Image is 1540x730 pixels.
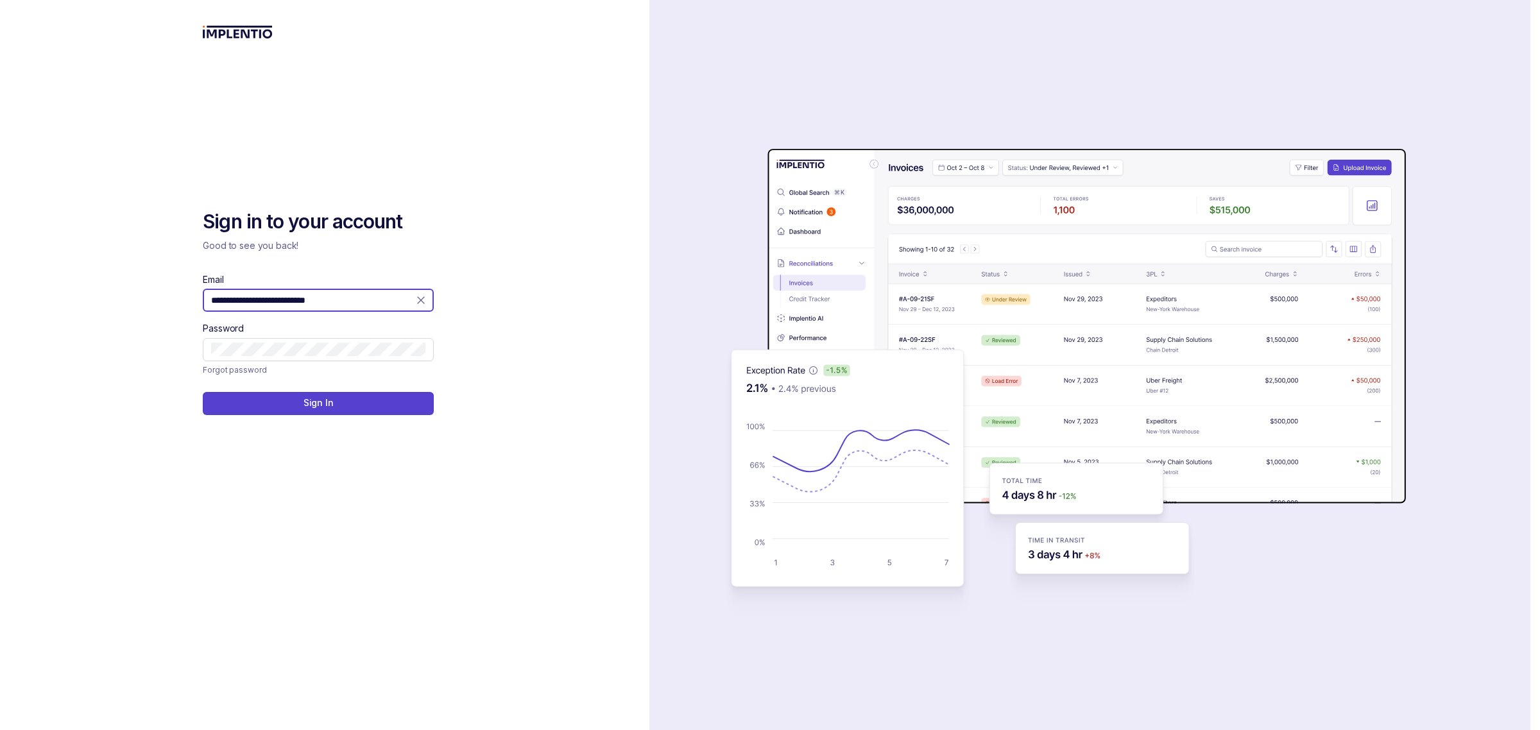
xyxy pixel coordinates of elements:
[203,26,273,38] img: logo
[686,108,1411,622] img: signin-background.svg
[304,396,334,409] p: Sign In
[203,239,434,252] p: Good to see you back!
[203,322,244,335] label: Password
[203,364,266,377] p: Forgot password
[203,364,266,377] a: Link Forgot password
[203,209,434,235] h2: Sign in to your account
[203,273,223,286] label: Email
[203,392,434,415] button: Sign In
